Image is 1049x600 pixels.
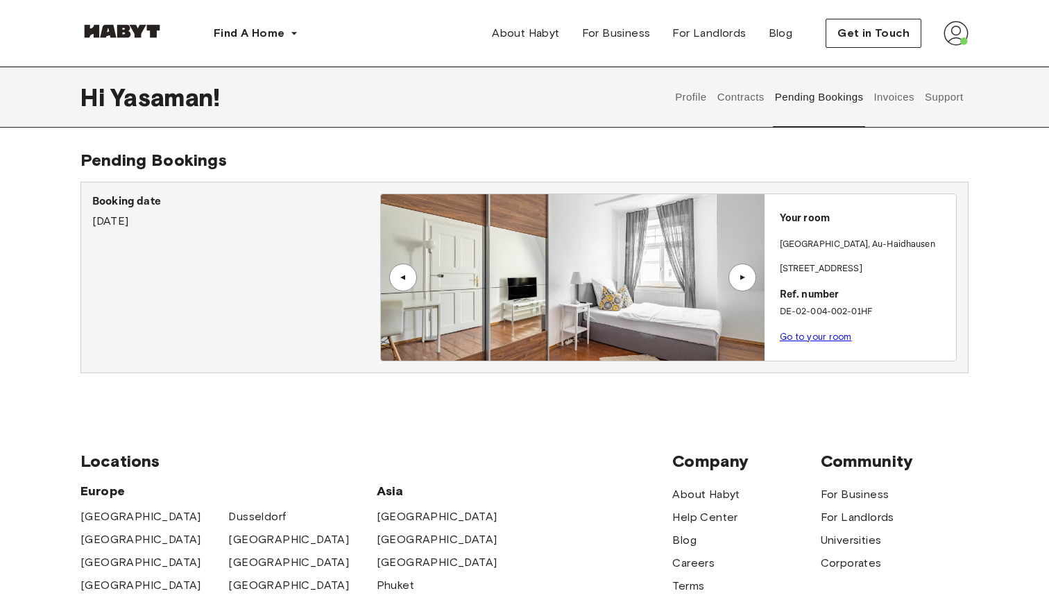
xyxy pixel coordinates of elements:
[80,554,201,571] a: [GEOGRAPHIC_DATA]
[228,554,349,571] a: [GEOGRAPHIC_DATA]
[92,194,380,230] div: [DATE]
[821,451,969,472] span: Community
[661,19,757,47] a: For Landlords
[715,67,766,128] button: Contracts
[837,25,910,42] span: Get in Touch
[481,19,570,47] a: About Habyt
[110,83,220,112] span: Yasaman !
[821,555,882,572] a: Corporates
[80,83,110,112] span: Hi
[92,194,380,210] p: Booking date
[80,483,377,499] span: Europe
[674,67,709,128] button: Profile
[672,509,737,526] a: Help Center
[821,532,882,549] a: Universities
[80,451,672,472] span: Locations
[672,555,715,572] a: Careers
[377,554,497,571] a: [GEOGRAPHIC_DATA]
[735,273,749,282] div: ▲
[377,508,497,525] a: [GEOGRAPHIC_DATA]
[377,483,524,499] span: Asia
[821,509,894,526] a: For Landlords
[672,486,740,503] a: About Habyt
[672,451,820,472] span: Company
[492,25,559,42] span: About Habyt
[826,19,921,48] button: Get in Touch
[923,67,965,128] button: Support
[780,238,935,252] p: [GEOGRAPHIC_DATA] , Au-Haidhausen
[582,25,651,42] span: For Business
[780,305,950,319] p: DE-02-004-002-01HF
[780,287,950,303] p: Ref. number
[773,67,865,128] button: Pending Bookings
[396,273,410,282] div: ▲
[80,531,201,548] a: [GEOGRAPHIC_DATA]
[821,486,889,503] a: For Business
[769,25,793,42] span: Blog
[872,67,916,128] button: Invoices
[571,19,662,47] a: For Business
[944,21,969,46] img: avatar
[228,508,286,525] a: Dusseldorf
[214,25,284,42] span: Find A Home
[228,531,349,548] a: [GEOGRAPHIC_DATA]
[672,532,697,549] a: Blog
[203,19,309,47] button: Find A Home
[80,577,201,594] a: [GEOGRAPHIC_DATA]
[670,67,969,128] div: user profile tabs
[377,577,414,594] a: Phuket
[758,19,804,47] a: Blog
[672,25,746,42] span: For Landlords
[381,194,764,361] img: Image of the room
[80,24,164,38] img: Habyt
[780,332,852,342] a: Go to your room
[672,578,704,594] a: Terms
[780,262,950,276] p: [STREET_ADDRESS]
[80,508,201,525] a: [GEOGRAPHIC_DATA]
[377,531,497,548] a: [GEOGRAPHIC_DATA]
[228,577,349,594] a: [GEOGRAPHIC_DATA]
[780,211,950,227] p: Your room
[80,150,227,170] span: Pending Bookings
